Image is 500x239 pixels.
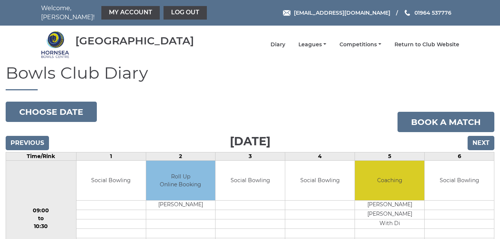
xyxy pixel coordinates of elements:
[355,152,425,161] td: 5
[355,219,424,228] td: With Di
[6,136,49,150] input: Previous
[285,161,355,200] td: Social Bowling
[394,41,459,48] a: Return to Club Website
[164,6,207,20] a: Log out
[101,6,160,20] a: My Account
[6,152,76,161] td: Time/Rink
[271,41,285,48] a: Diary
[398,112,494,132] a: Book a match
[76,161,146,200] td: Social Bowling
[414,9,451,16] span: 01964 537776
[75,35,194,47] div: [GEOGRAPHIC_DATA]
[425,152,494,161] td: 6
[216,152,285,161] td: 3
[285,152,355,161] td: 4
[355,210,424,219] td: [PERSON_NAME]
[6,102,97,122] button: Choose date
[146,152,216,161] td: 2
[294,9,390,16] span: [EMAIL_ADDRESS][DOMAIN_NAME]
[216,161,285,200] td: Social Bowling
[41,4,209,22] nav: Welcome, [PERSON_NAME]!
[425,161,494,200] td: Social Bowling
[405,10,410,16] img: Phone us
[146,200,216,210] td: [PERSON_NAME]
[283,9,390,17] a: Email [EMAIL_ADDRESS][DOMAIN_NAME]
[404,9,451,17] a: Phone us 01964 537776
[355,161,424,200] td: Coaching
[283,10,291,16] img: Email
[468,136,494,150] input: Next
[6,64,494,90] h1: Bowls Club Diary
[41,30,69,59] img: Hornsea Bowls Centre
[146,161,216,200] td: Roll Up Online Booking
[298,41,326,48] a: Leagues
[339,41,381,48] a: Competitions
[76,152,146,161] td: 1
[355,200,424,210] td: [PERSON_NAME]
